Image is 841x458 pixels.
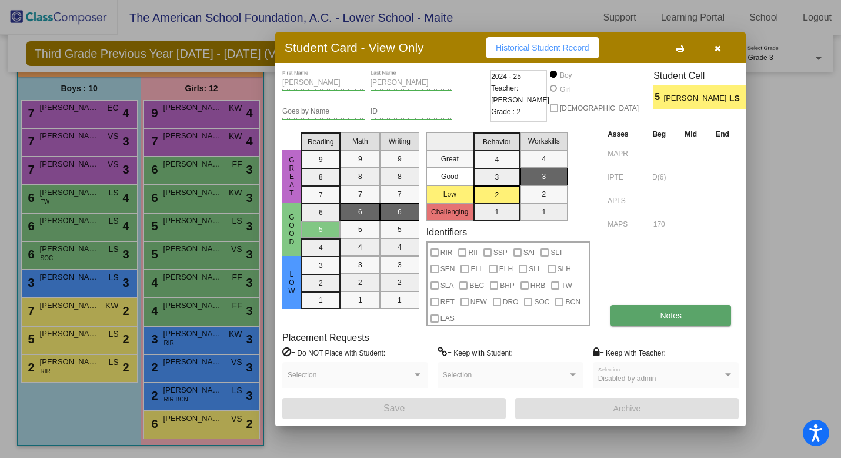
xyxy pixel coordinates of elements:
[653,70,756,81] h3: Student Cell
[486,37,599,58] button: Historical Student Record
[282,398,506,419] button: Save
[643,128,675,141] th: Beg
[664,92,729,105] span: [PERSON_NAME]
[496,43,589,52] span: Historical Student Record
[706,128,739,141] th: End
[286,270,297,295] span: Low
[561,278,572,293] span: TW
[491,71,521,82] span: 2024 - 25
[470,262,483,276] span: ELL
[282,347,385,359] label: = Do NOT Place with Student:
[468,245,477,260] span: RII
[558,262,571,276] span: SLH
[746,90,756,104] span: 2
[560,101,639,115] span: [DEMOGRAPHIC_DATA]
[286,213,297,246] span: Good
[608,168,640,186] input: assessment
[729,92,746,105] span: LS
[286,156,297,197] span: Great
[559,84,571,95] div: Girl
[440,311,455,326] span: EAS
[610,305,731,326] button: Notes
[530,278,545,293] span: HRB
[440,245,453,260] span: RIR
[285,40,424,55] h3: Student Card - View Only
[491,106,520,118] span: Grade : 2
[515,398,739,419] button: Archive
[608,145,640,162] input: assessment
[550,245,563,260] span: SLT
[282,108,365,116] input: goes by name
[469,278,484,293] span: BEC
[675,128,706,141] th: Mid
[605,128,643,141] th: Asses
[470,295,487,309] span: NEW
[440,295,455,309] span: RET
[534,295,549,309] span: SOC
[660,311,682,320] span: Notes
[503,295,519,309] span: DRO
[500,278,515,293] span: BHP
[608,215,640,233] input: assessment
[440,278,454,293] span: SLA
[493,245,508,260] span: SSP
[608,192,640,210] input: assessment
[426,227,467,238] label: Identifiers
[559,70,572,81] div: Boy
[438,347,513,359] label: = Keep with Student:
[598,374,656,383] span: Disabled by admin
[653,90,663,104] span: 5
[565,295,580,309] span: BCN
[529,262,541,276] span: SLL
[499,262,513,276] span: ELH
[383,403,405,413] span: Save
[593,347,666,359] label: = Keep with Teacher:
[491,82,549,106] span: Teacher: [PERSON_NAME]
[282,332,369,343] label: Placement Requests
[440,262,455,276] span: SEN
[613,404,641,413] span: Archive
[523,245,535,260] span: SAI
